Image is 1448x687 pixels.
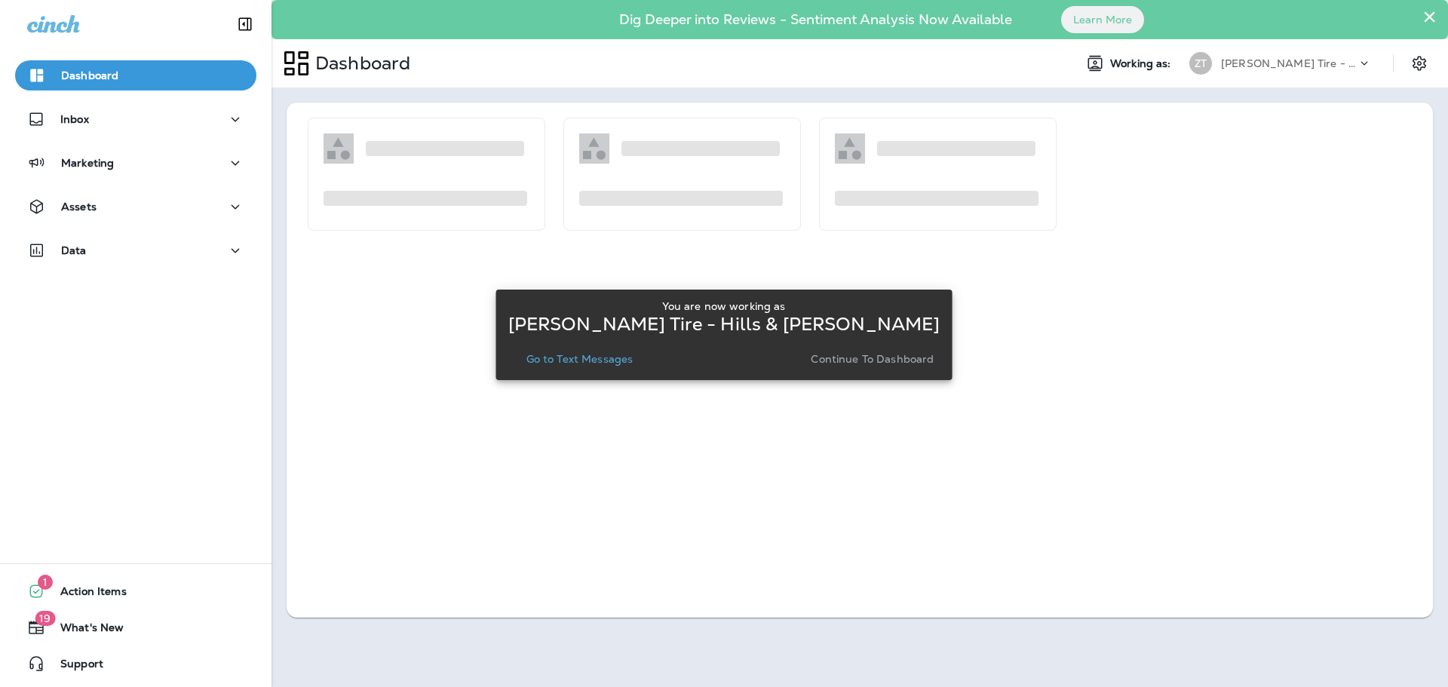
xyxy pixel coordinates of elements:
[15,192,256,222] button: Assets
[61,157,114,169] p: Marketing
[38,575,53,590] span: 1
[15,235,256,265] button: Data
[15,649,256,679] button: Support
[45,585,127,603] span: Action Items
[508,318,940,330] p: [PERSON_NAME] Tire - Hills & [PERSON_NAME]
[61,69,118,81] p: Dashboard
[1221,57,1357,69] p: [PERSON_NAME] Tire - Hills & [PERSON_NAME]
[1422,5,1437,29] button: Close
[224,9,266,39] button: Collapse Sidebar
[15,612,256,643] button: 19What's New
[15,60,256,90] button: Dashboard
[805,348,940,370] button: Continue to Dashboard
[1189,52,1212,75] div: ZT
[520,348,640,370] button: Go to Text Messages
[1110,57,1174,70] span: Working as:
[35,611,55,626] span: 19
[15,104,256,134] button: Inbox
[526,353,633,365] p: Go to Text Messages
[61,201,97,213] p: Assets
[61,244,87,256] p: Data
[811,353,934,365] p: Continue to Dashboard
[45,621,124,639] span: What's New
[1061,6,1144,33] button: Learn More
[45,658,103,676] span: Support
[15,576,256,606] button: 1Action Items
[662,300,785,312] p: You are now working as
[309,52,410,75] p: Dashboard
[15,148,256,178] button: Marketing
[1406,50,1433,77] button: Settings
[60,113,89,125] p: Inbox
